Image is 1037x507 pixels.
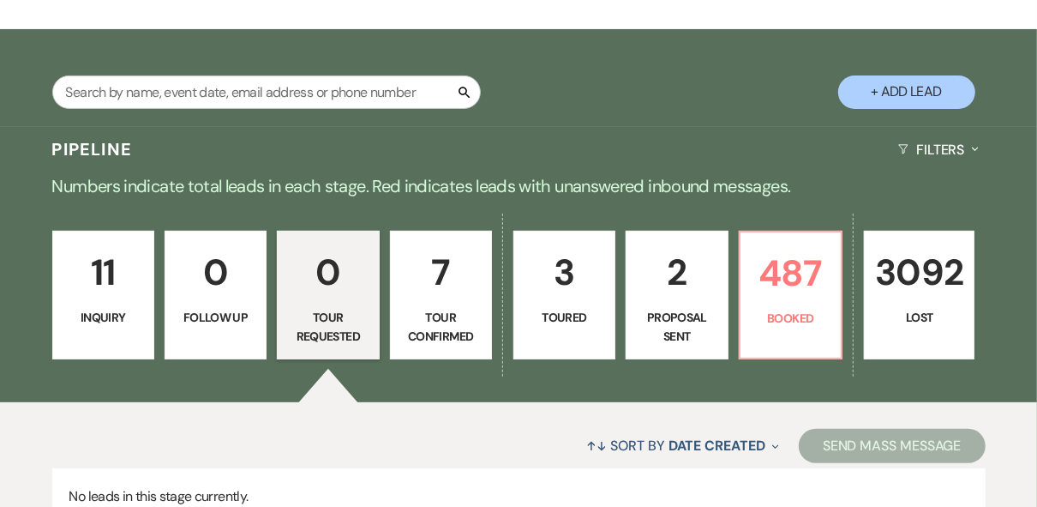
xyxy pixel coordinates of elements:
[751,309,830,328] p: Booked
[799,429,986,463] button: Send Mass Message
[52,137,133,161] h3: Pipeline
[739,231,842,359] a: 487Booked
[288,244,368,301] p: 0
[513,231,615,359] a: 3Toured
[63,244,143,301] p: 11
[637,308,716,347] p: Proposal Sent
[891,127,985,172] button: Filters
[626,231,728,359] a: 2Proposal Sent
[875,244,963,301] p: 3092
[587,437,608,455] span: ↑↓
[751,244,830,302] p: 487
[288,308,368,347] p: Tour Requested
[52,75,481,109] input: Search by name, event date, email address or phone number
[176,244,255,301] p: 0
[176,308,255,327] p: Follow Up
[637,244,716,301] p: 2
[401,244,481,301] p: 7
[864,231,974,359] a: 3092Lost
[580,423,786,468] button: Sort By Date Created
[52,231,154,359] a: 11Inquiry
[165,231,267,359] a: 0Follow Up
[401,308,481,347] p: Tour Confirmed
[838,75,975,109] button: + Add Lead
[524,244,604,301] p: 3
[63,308,143,327] p: Inquiry
[524,308,604,327] p: Toured
[668,437,765,455] span: Date Created
[277,231,379,359] a: 0Tour Requested
[875,308,963,327] p: Lost
[390,231,492,359] a: 7Tour Confirmed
